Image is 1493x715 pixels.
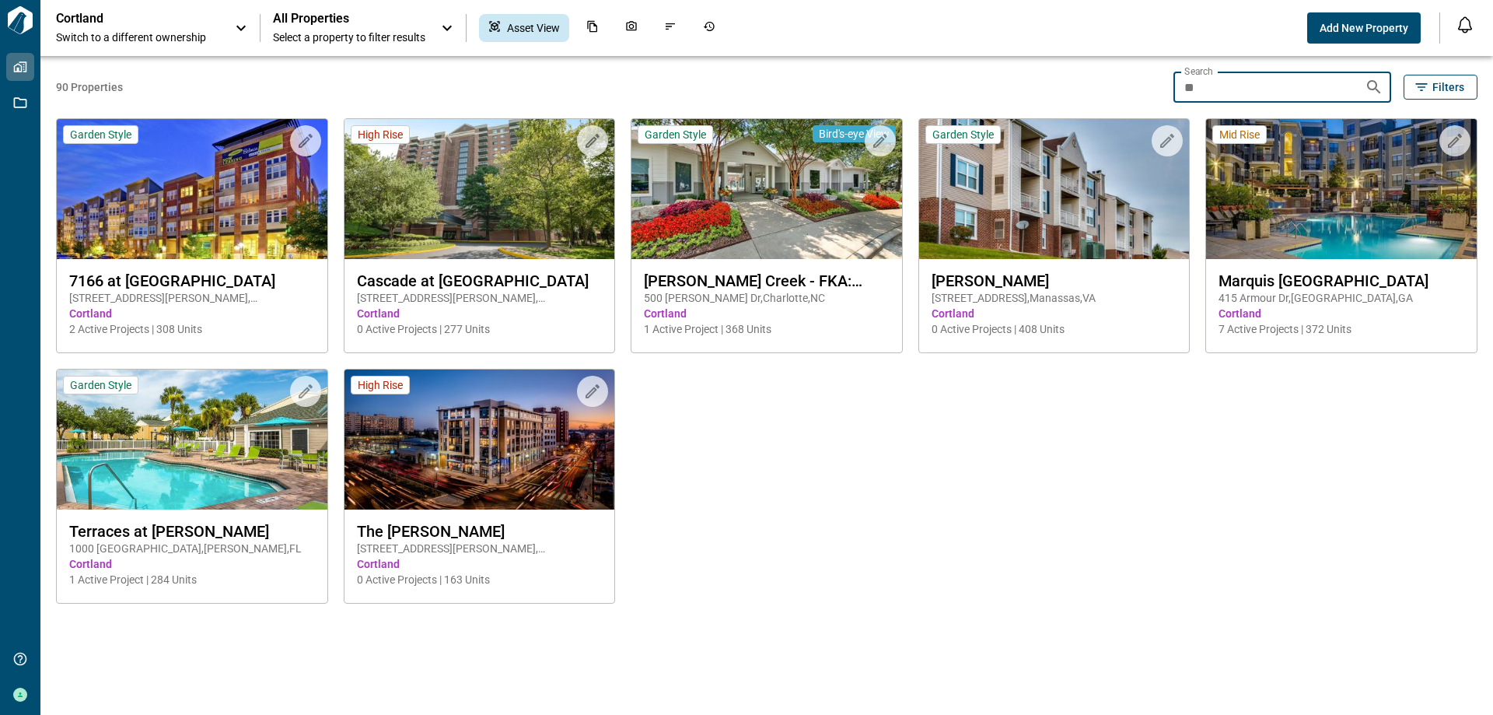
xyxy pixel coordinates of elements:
span: Cortland [69,306,315,321]
span: Filters [1432,79,1464,95]
span: Garden Style [932,128,994,142]
label: Search [1184,65,1213,78]
span: High Rise [358,378,403,392]
span: Cortland [357,306,603,321]
span: 415 Armour Dr , [GEOGRAPHIC_DATA] , GA [1219,290,1464,306]
span: [STREET_ADDRESS][PERSON_NAME] , [GEOGRAPHIC_DATA] , VA [357,290,603,306]
button: Add New Property [1307,12,1421,44]
span: Cortland [1219,306,1464,321]
p: Cortland [56,11,196,26]
img: property-asset [631,119,902,259]
img: property-asset [344,370,615,510]
span: All Properties [273,11,425,26]
img: property-asset [1206,119,1477,259]
span: High Rise [358,128,403,142]
button: Search properties [1358,72,1390,103]
span: Garden Style [70,128,131,142]
img: property-asset [344,119,615,259]
span: 500 [PERSON_NAME] Dr , Charlotte , NC [644,290,890,306]
span: Garden Style [70,378,131,392]
span: Cortland [357,556,603,572]
img: property-asset [57,119,327,259]
div: Photos [616,14,647,42]
span: Garden Style [645,128,706,142]
span: [STREET_ADDRESS][PERSON_NAME] , [GEOGRAPHIC_DATA] , CO [69,290,315,306]
span: 1 Active Project | 368 Units [644,321,890,337]
div: Job History [694,14,725,42]
div: Documents [577,14,608,42]
span: Cascade at [GEOGRAPHIC_DATA] [357,272,603,290]
span: Terraces at [PERSON_NAME] [69,522,315,541]
span: Cortland [644,306,890,321]
span: Asset View [507,20,560,36]
img: property-asset [919,119,1190,259]
span: 7166 at [GEOGRAPHIC_DATA] [69,272,315,290]
span: Add New Property [1320,20,1408,36]
span: 0 Active Projects | 163 Units [357,572,603,587]
span: 1 Active Project | 284 Units [69,572,315,587]
img: property-asset [57,370,327,510]
span: Select a property to filter results [273,30,425,45]
span: 2 Active Projects | 308 Units [69,321,315,337]
span: Cortland [932,306,1177,321]
span: Switch to a different ownership [56,30,219,45]
span: 7 Active Projects | 372 Units [1219,321,1464,337]
span: 0 Active Projects | 408 Units [932,321,1177,337]
span: 0 Active Projects | 277 Units [357,321,603,337]
div: Asset View [479,14,569,42]
span: Mid Rise [1219,128,1260,142]
span: The [PERSON_NAME] [357,522,603,541]
span: [STREET_ADDRESS][PERSON_NAME] , [GEOGRAPHIC_DATA] , VA [357,541,603,556]
span: Marquis [GEOGRAPHIC_DATA] [1219,272,1464,290]
span: Bird's-eye View [819,127,890,141]
span: [PERSON_NAME] Creek - FKA: [GEOGRAPHIC_DATA] [644,272,890,290]
span: [STREET_ADDRESS] , Manassas , VA [932,290,1177,306]
div: Issues & Info [655,14,686,42]
button: Filters [1404,75,1477,100]
button: Open notification feed [1453,12,1477,37]
span: [PERSON_NAME] [932,272,1177,290]
span: 90 Properties [56,79,1167,95]
span: Cortland [69,556,315,572]
span: 1000 [GEOGRAPHIC_DATA] , [PERSON_NAME] , FL [69,541,315,556]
